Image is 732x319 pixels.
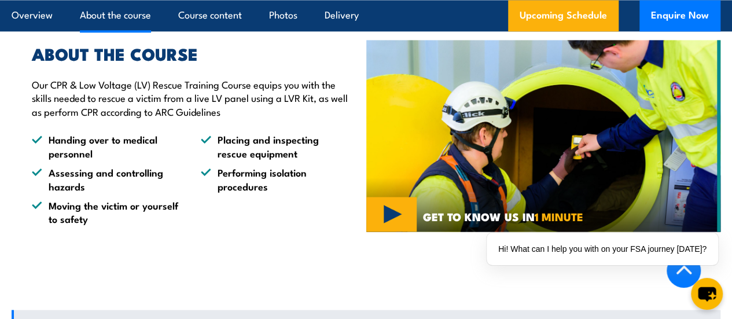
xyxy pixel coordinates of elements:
li: Moving the victim or yourself to safety [32,199,180,226]
li: Placing and inspecting rescue equipment [201,133,349,160]
p: Our CPR & Low Voltage (LV) Rescue Training Course equips you with the skills needed to rescue a v... [32,78,349,118]
div: Hi! What can I help you with on your FSA journey [DATE]? [487,233,718,265]
strong: 1 MINUTE [535,208,583,225]
li: Performing isolation procedures [201,166,349,193]
li: Assessing and controlling hazards [32,166,180,193]
li: Handing over to medical personnel [32,133,180,160]
h2: ABOUT THE COURSE [32,46,349,61]
button: chat-button [691,278,723,310]
span: GET TO KNOW US IN [423,211,583,222]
